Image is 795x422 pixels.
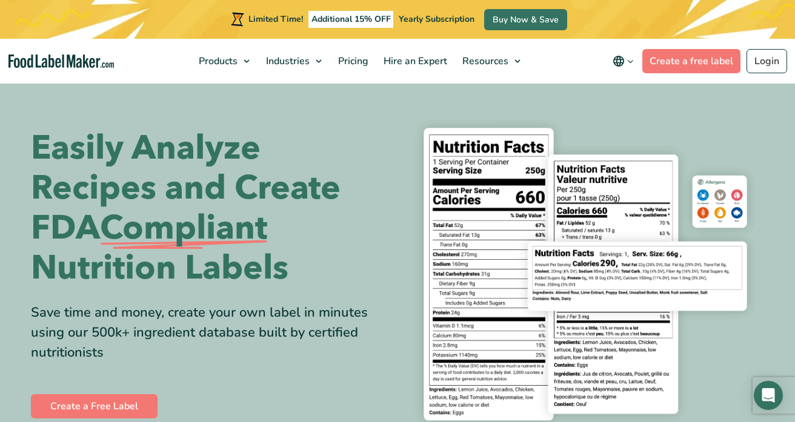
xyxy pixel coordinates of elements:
[376,39,452,84] a: Hire an Expert
[380,54,448,68] span: Hire an Expert
[747,49,787,73] a: Login
[262,54,311,68] span: Industries
[248,13,303,25] span: Limited Time!
[399,13,474,25] span: Yearly Subscription
[195,54,239,68] span: Products
[642,49,740,73] a: Create a free label
[484,9,567,30] a: Buy Now & Save
[259,39,328,84] a: Industries
[459,54,510,68] span: Resources
[308,11,394,28] span: Additional 15% OFF
[191,39,256,84] a: Products
[334,54,370,68] span: Pricing
[455,39,527,84] a: Resources
[31,128,388,288] h1: Easily Analyze Recipes and Create FDA Nutrition Labels
[100,208,267,248] span: Compliant
[31,303,388,363] div: Save time and money, create your own label in minutes using our 500k+ ingredient database built b...
[31,394,158,418] a: Create a Free Label
[331,39,373,84] a: Pricing
[754,381,783,410] div: Open Intercom Messenger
